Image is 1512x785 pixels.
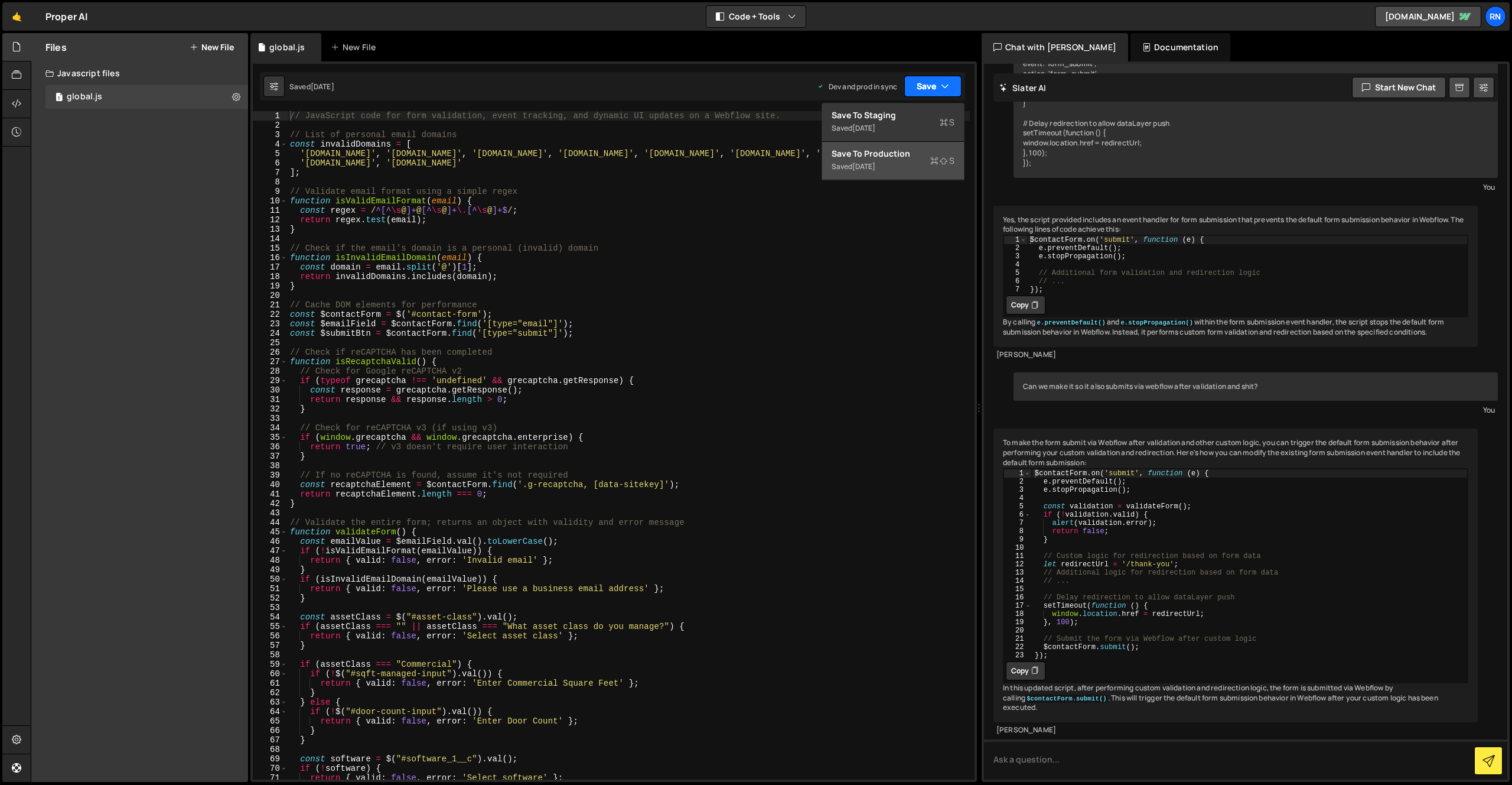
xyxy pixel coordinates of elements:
div: 64 [253,707,288,716]
div: global.js [67,92,102,102]
div: 10 [1004,544,1031,552]
button: Code + Tools [706,6,806,27]
div: 14 [1004,577,1031,585]
div: Yes, the script provided includes an event handler for form submission that prevents the default ... [993,206,1478,347]
span: S [930,155,954,167]
div: 3 [1004,252,1027,261]
div: 5 [1004,502,1031,511]
div: 69 [253,754,288,764]
a: RN [1485,6,1506,27]
div: Saved [289,82,334,92]
div: 56 [253,631,288,641]
div: 58 [253,650,288,660]
div: Can we make it so it also submits via webflow after validation and shit? [1014,372,1498,401]
div: Save to Production [832,148,954,160]
div: Dev and prod in sync [817,82,897,92]
div: 4 [1004,261,1027,269]
div: 3 [1004,486,1031,494]
div: 7 [1004,519,1031,527]
a: [DOMAIN_NAME] [1375,6,1481,27]
div: Save to Staging [832,109,954,121]
div: 2 [1004,244,1027,252]
div: 13 [1004,569,1031,577]
div: 70 [253,764,288,773]
div: 59 [253,660,288,669]
div: 61 [253,679,288,688]
div: 19 [1004,618,1031,627]
div: global.js [269,41,305,53]
div: [PERSON_NAME] [996,725,1475,735]
h2: Slater AI [999,82,1047,93]
div: 5 [1004,269,1027,277]
button: Save to ProductionS Saved[DATE] [822,142,964,180]
div: 37 [253,452,288,461]
div: 38 [253,461,288,471]
div: 43 [253,508,288,518]
div: 44 [253,518,288,527]
div: 14 [253,234,288,244]
div: 34 [253,423,288,433]
div: 32 [253,404,288,414]
code: $contactForm.submit() [1025,695,1108,703]
div: 15 [253,244,288,253]
div: 23 [253,319,288,329]
span: S [940,116,954,128]
div: Javascript files [31,61,248,85]
div: 53 [253,603,288,612]
div: 10 [253,196,288,206]
div: 49 [253,565,288,575]
div: 8 [253,177,288,187]
div: 18 [1004,610,1031,618]
div: 7 [253,168,288,177]
div: 6 [1004,511,1031,519]
div: 71 [253,773,288,783]
div: 50 [253,575,288,584]
div: 19 [253,281,288,291]
div: Documentation [1130,33,1230,61]
div: [DATE] [852,161,875,171]
div: 24 [253,329,288,338]
div: 54 [253,612,288,622]
a: 🤙 [2,2,31,31]
div: 17 [1004,602,1031,610]
div: 18 [253,272,288,281]
div: 42 [253,499,288,508]
div: Saved [832,121,954,135]
span: 1 [56,93,63,103]
button: Copy [1006,661,1045,680]
div: 47 [253,546,288,556]
div: 12 [253,215,288,225]
div: 22 [253,310,288,319]
div: 62 [253,688,288,698]
div: 33 [253,414,288,423]
div: 11 [1004,552,1031,560]
div: 1 [253,111,288,121]
div: 45 [253,527,288,537]
div: 30 [253,385,288,395]
div: 25 [253,338,288,348]
div: 15 [1004,585,1031,593]
div: 21 [1004,635,1031,643]
button: Save [904,76,962,97]
div: 28 [253,366,288,376]
div: 3 [253,130,288,140]
div: 7 [1004,286,1027,294]
div: 13 [253,225,288,234]
div: 2 [1004,478,1031,486]
div: 27 [253,357,288,366]
div: Chat with [PERSON_NAME] [982,33,1128,61]
button: Start new chat [1352,77,1446,98]
div: 1 [1004,236,1027,244]
button: Save to StagingS Saved[DATE] [822,103,964,142]
div: 20 [1004,627,1031,635]
div: 9 [253,187,288,196]
div: 6 [253,158,288,168]
button: New File [190,43,234,52]
div: 52 [253,593,288,603]
div: 2 [253,121,288,130]
div: You [1016,181,1495,193]
div: [DATE] [852,123,875,133]
h2: Files [45,41,67,54]
div: Saved [832,160,954,174]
